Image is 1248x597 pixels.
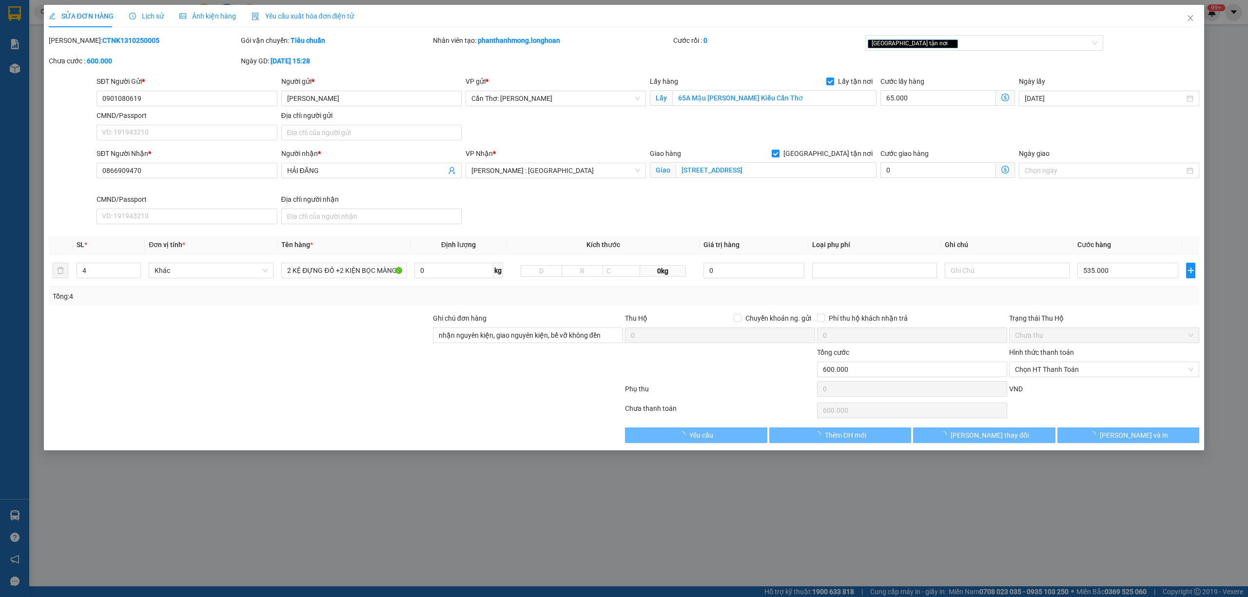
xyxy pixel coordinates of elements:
span: dollar-circle [1001,166,1009,173]
label: Cước giao hàng [880,150,929,157]
span: [PERSON_NAME] thay đổi [951,430,1029,441]
span: dollar-circle [1001,94,1009,101]
label: Ngày lấy [1019,77,1045,85]
span: Lịch sử [129,12,164,20]
span: Chuyển khoản ng. gửi [741,313,815,324]
label: Cước lấy hàng [880,77,924,85]
span: [PERSON_NAME] và In [1100,430,1168,441]
div: Địa chỉ người nhận [281,194,462,205]
input: Địa chỉ của người nhận [281,209,462,224]
div: Nhân viên tạo: [433,35,671,46]
div: Gói vận chuyển: [241,35,431,46]
input: R [562,265,603,277]
button: Close [1177,5,1204,32]
th: Loại phụ phí [808,235,941,254]
span: loading [1089,431,1100,438]
span: Chọn HT Thanh Toán [1015,362,1193,377]
span: Lấy [650,90,672,106]
span: Khác [155,263,268,278]
span: SỬA ĐƠN HÀNG [49,12,114,20]
div: CMND/Passport [97,110,277,121]
button: Yêu cầu [625,427,767,443]
input: Ngày giao [1025,165,1185,176]
label: Ghi chú đơn hàng [433,314,487,322]
span: Cần Thơ: Kho Ninh Kiều [471,91,640,106]
th: Ghi chú [941,235,1073,254]
span: Yêu cầu [689,430,713,441]
span: [GEOGRAPHIC_DATA] tận nơi [868,39,958,48]
span: kg [493,263,503,278]
div: Phụ thu [624,384,816,401]
span: 0kg [640,265,686,277]
span: plus [1187,267,1195,274]
span: [GEOGRAPHIC_DATA] tận nơi [780,148,877,159]
span: Kích thước [586,241,620,249]
input: Ghi Chú [945,263,1070,278]
input: Cước giao hàng [880,162,996,178]
span: user-add [448,167,456,174]
b: CTNK1310250005 [102,37,159,44]
img: icon [252,13,259,20]
input: D [521,265,562,277]
span: close [1187,14,1194,22]
span: VND [1009,385,1023,393]
span: edit [49,13,56,19]
b: Tiêu chuẩn [291,37,325,44]
button: [PERSON_NAME] và In [1057,427,1200,443]
span: Giao hàng [650,150,681,157]
div: Cước rồi : [673,35,863,46]
div: Chưa thanh toán [624,403,816,420]
label: Ngày giao [1019,150,1050,157]
div: Người gửi [281,76,462,87]
div: [PERSON_NAME]: [49,35,239,46]
input: VD: Bàn, Ghế [281,263,406,278]
div: CMND/Passport [97,194,277,205]
span: Tên hàng [281,241,313,249]
b: 0 [703,37,707,44]
b: 600.000 [87,57,112,65]
span: Giao [650,162,676,178]
span: Lấy hàng [650,77,678,85]
label: Hình thức thanh toán [1009,348,1074,356]
span: Hồ Chí Minh : Kho Quận 12 [471,163,640,178]
span: Thu Hộ [625,314,647,322]
input: Ngày lấy [1025,93,1185,104]
input: Cước lấy hàng [880,90,996,106]
b: [DATE] 15:28 [271,57,310,65]
span: Ảnh kiện hàng [179,12,236,20]
span: Định lượng [441,241,476,249]
div: SĐT Người Nhận [97,148,277,159]
input: Giao tận nơi [676,162,877,178]
span: clock-circle [129,13,136,19]
span: loading [940,431,951,438]
div: Tổng: 4 [53,291,481,302]
span: Phí thu hộ khách nhận trả [825,313,912,324]
button: [PERSON_NAME] thay đổi [913,427,1055,443]
span: Thêm ĐH mới [825,430,866,441]
span: Tổng cước [817,348,849,356]
span: picture [179,13,186,19]
button: delete [53,263,68,278]
input: Địa chỉ của người gửi [281,125,462,140]
span: loading [679,431,689,438]
input: Lấy tận nơi [672,90,877,106]
span: Yêu cầu xuất hóa đơn điện tử [252,12,354,20]
button: Thêm ĐH mới [769,427,912,443]
span: Giá trị hàng [703,241,740,249]
div: Địa chỉ người gửi [281,110,462,121]
button: plus [1186,263,1195,278]
span: close [949,41,954,46]
span: Cước hàng [1077,241,1111,249]
span: SL [77,241,84,249]
input: Ghi chú đơn hàng [433,327,623,343]
div: SĐT Người Gửi [97,76,277,87]
span: VP Nhận [466,150,493,157]
div: Trạng thái Thu Hộ [1009,313,1199,324]
span: Đơn vị tính [149,241,185,249]
span: Lấy tận nơi [834,76,877,87]
span: Chưa thu [1015,328,1193,343]
div: Người nhận [281,148,462,159]
div: Ngày GD: [241,56,431,66]
div: VP gửi [466,76,646,87]
b: phanthanhmong.longhoan [478,37,560,44]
